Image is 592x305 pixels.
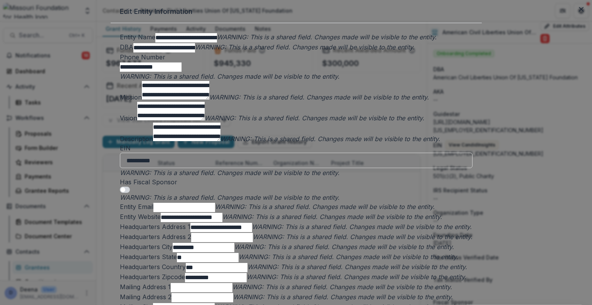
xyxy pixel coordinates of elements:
[120,114,137,122] label: Vision
[120,203,153,211] label: Entity Email
[120,33,155,41] label: Entity Name
[247,263,467,271] i: WARNING: This is a shared field. Changes made will be visible to the entity.
[234,243,454,251] i: WARNING: This is a shared field. Changes made will be visible to the entity.
[120,144,131,152] label: EIN
[120,93,142,101] label: Mission
[232,283,452,291] i: WARNING: This is a shared field. Changes made will be visible to the entity.
[120,283,171,291] label: Mailing Address 1
[205,114,424,122] i: WARNING: This is a shared field. Changes made will be visible to the entity.
[120,135,153,143] label: Description
[120,253,177,261] label: Headquarters State
[209,93,429,101] i: WARNING: This is a shared field. Changes made will be visible to the entity.
[233,293,453,301] i: WARNING: This is a shared field. Changes made will be visible to the entity.
[120,194,340,201] i: WARNING: This is a shared field. Changes made will be visible to the entity.
[120,273,185,281] label: Headquarters Zipcode
[120,169,340,177] i: WARNING: This is a shared field. Changes made will be visible to the entity.
[120,243,173,251] label: Headquarters City
[120,72,340,80] i: WARNING: This is a shared field. Changes made will be visible to the entity.
[575,3,587,15] button: Close
[120,263,186,271] label: Headquarters Country
[220,135,440,143] i: WARNING: This is a shared field. Changes made will be visible to the entity.
[120,213,161,221] label: Entity Website
[252,223,472,231] i: WARNING: This is a shared field. Changes made will be visible to the entity.
[120,223,190,231] label: Headquarters Address 1
[247,273,466,281] i: WARNING: This is a shared field. Changes made will be visible to the entity.
[239,253,458,261] i: WARNING: This is a shared field. Changes made will be visible to the entity.
[120,293,172,301] label: Mailing Address 2
[217,33,437,41] i: WARNING: This is a shared field. Changes made will be visible to the entity.
[215,203,435,211] i: WARNING: This is a shared field. Changes made will be visible to the entity.
[195,43,415,51] i: WARNING: This is a shared field. Changes made will be visible to the entity.
[222,213,442,221] i: WARNING: This is a shared field. Changes made will be visible to the entity.
[120,233,191,241] label: Headquarters Address 2
[120,53,165,61] label: Phone Number
[120,178,177,186] label: Has Fiscal Sponsor
[120,43,133,51] label: DBA
[253,233,473,241] i: WARNING: This is a shared field. Changes made will be visible to the entity.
